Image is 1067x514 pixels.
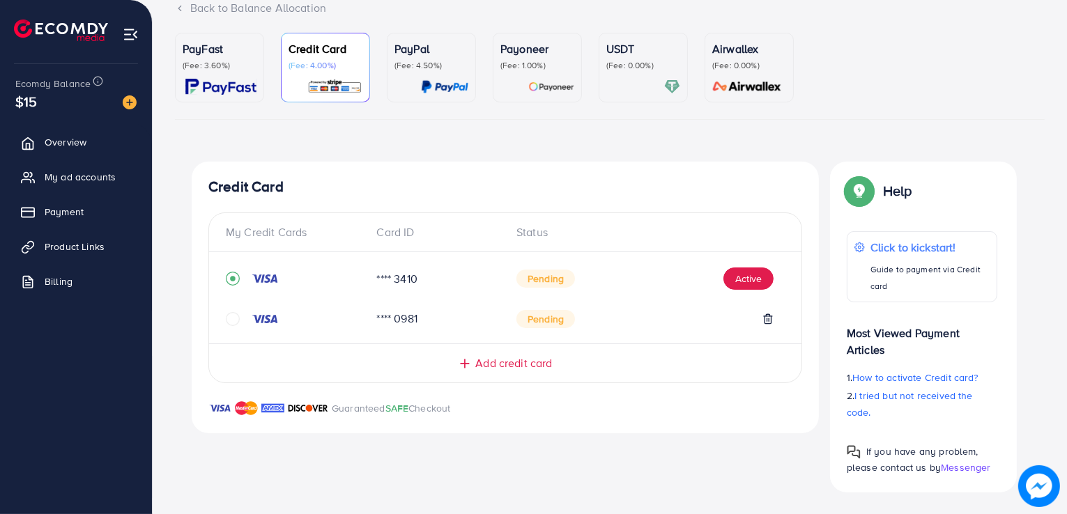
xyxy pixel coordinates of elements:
[185,79,256,95] img: card
[528,79,574,95] img: card
[1018,465,1060,507] img: image
[289,40,362,57] p: Credit Card
[45,274,72,288] span: Billing
[332,400,451,416] p: Guaranteed Checkout
[847,178,872,203] img: Popup guide
[45,205,84,219] span: Payment
[10,267,141,295] a: Billing
[712,40,786,57] p: Airwallex
[10,128,141,156] a: Overview
[385,401,409,415] span: SAFE
[307,79,362,95] img: card
[941,460,990,474] span: Messenger
[10,233,141,260] a: Product Links
[288,400,328,416] img: brand
[183,40,256,57] p: PayFast
[226,272,240,286] svg: record circle
[208,178,802,196] h4: Credit Card
[45,240,105,254] span: Product Links
[10,163,141,191] a: My ad accounts
[708,79,786,95] img: card
[394,60,468,71] p: (Fee: 4.50%)
[475,355,552,371] span: Add credit card
[847,313,997,358] p: Most Viewed Payment Articles
[500,60,574,71] p: (Fee: 1.00%)
[516,270,575,288] span: Pending
[883,182,912,199] p: Help
[505,224,785,240] div: Status
[14,20,108,41] img: logo
[251,313,279,325] img: credit
[847,387,997,421] p: 2.
[606,40,680,57] p: USDT
[606,60,680,71] p: (Fee: 0.00%)
[10,198,141,226] a: Payment
[208,400,231,416] img: brand
[45,170,116,184] span: My ad accounts
[664,79,680,95] img: card
[847,389,973,419] span: I tried but not received the code.
[289,60,362,71] p: (Fee: 4.00%)
[847,369,997,386] p: 1.
[226,312,240,326] svg: circle
[516,310,575,328] span: Pending
[45,135,86,149] span: Overview
[394,40,468,57] p: PayPal
[123,95,137,109] img: image
[847,444,978,474] span: If you have any problem, please contact us by
[712,60,786,71] p: (Fee: 0.00%)
[235,400,258,416] img: brand
[15,91,37,111] span: $15
[870,239,990,256] p: Click to kickstart!
[852,371,978,384] span: How to activate Credit card?
[421,79,468,95] img: card
[251,273,279,284] img: credit
[723,267,774,290] button: Active
[261,400,284,416] img: brand
[123,26,139,42] img: menu
[15,77,91,91] span: Ecomdy Balance
[870,261,990,295] p: Guide to payment via Credit card
[183,60,256,71] p: (Fee: 3.60%)
[226,224,366,240] div: My Credit Cards
[366,224,506,240] div: Card ID
[500,40,574,57] p: Payoneer
[847,445,861,459] img: Popup guide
